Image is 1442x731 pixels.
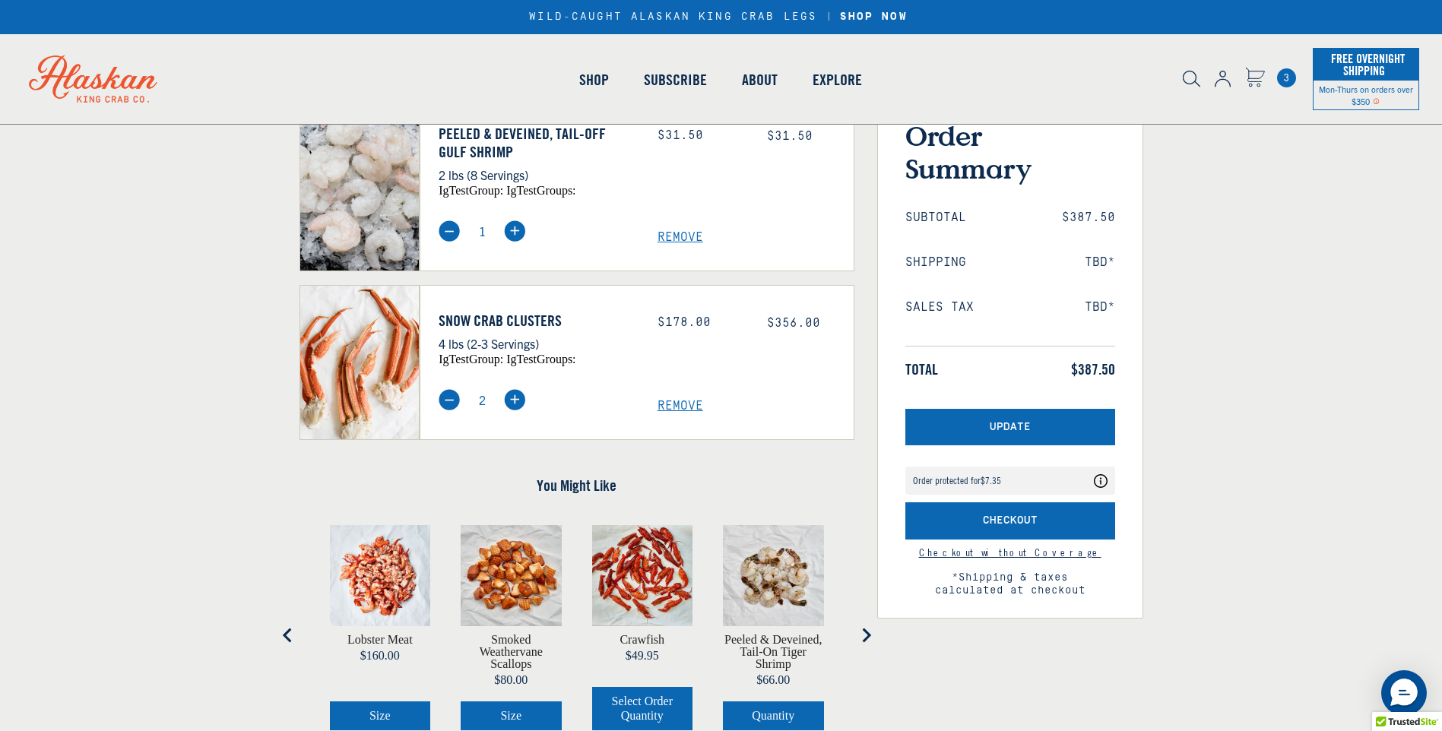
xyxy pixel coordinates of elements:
[506,184,575,197] span: igTestGroups:
[506,353,575,365] span: igTestGroups:
[905,409,1115,446] button: Update
[494,673,528,686] span: $80.00
[905,360,938,378] span: Total
[1327,47,1405,82] span: Free Overnight Shipping
[360,649,400,662] span: $160.00
[461,525,562,626] img: Smoked Weathervane Scallops
[905,119,1115,185] h3: Order Summary
[905,300,974,315] span: Sales Tax
[905,502,1115,540] button: Checkout with Shipping Protection included for an additional fee as listed above
[658,399,854,413] a: Remove
[723,525,824,626] img: raw tiger shrimp on butcher paper
[658,315,744,330] div: $178.00
[905,459,1115,502] div: route shipping protection selector element
[1245,68,1265,90] a: Cart
[1183,71,1200,87] img: search
[1319,84,1413,106] span: Mon-Thurs on orders over $350
[439,334,635,353] p: 4 lbs (2-3 Servings)
[835,11,913,24] a: SHOP NOW
[1381,670,1427,716] div: Messenger Dummy Widget
[767,316,820,330] span: $356.00
[1373,96,1380,106] span: Shipping Notice Icon
[347,634,413,646] a: View Lobster Meat
[299,476,854,495] h4: You Might Like
[1277,68,1296,87] span: 3
[330,525,431,626] img: Pre-cooked, prepared lobster meat on butcher paper
[724,36,795,123] a: About
[795,36,879,123] a: Explore
[990,421,1031,434] span: Update
[439,353,503,365] span: igTestGroup:
[840,11,908,23] strong: SHOP NOW
[620,634,664,646] a: View Crawfish
[919,546,1101,559] a: Continue to checkout without Shipping Protection
[1277,68,1296,87] a: Cart
[905,558,1115,597] span: *Shipping & taxes calculated at checkout
[905,467,1115,495] div: Coverage Options
[592,525,693,626] img: Crawfish
[8,34,179,124] img: Alaskan King Crab Co. logo
[1062,210,1115,225] span: $387.50
[562,36,626,123] a: Shop
[439,165,635,185] p: 2 lbs (8 Servings)
[913,476,1001,486] div: Order protected for $7.35
[504,220,525,242] img: plus
[905,210,966,225] span: Subtotal
[767,129,813,143] span: $31.50
[626,649,659,662] span: $49.95
[300,286,420,439] img: Snow Crab Clusters - 4 lbs (2-3 Servings)
[461,701,562,730] button: Select Smoked Weathervane Scallops size
[1071,360,1115,378] span: $387.50
[369,709,391,722] span: Size
[1215,71,1231,87] img: account
[439,389,460,410] img: minus
[330,701,431,730] button: Select Lobster Meat size
[723,634,824,670] a: View Peeled & Deveined, Tail-On Tiger Shrimp
[529,11,912,24] div: WILD-CAUGHT ALASKAN KING CRAB LEGS |
[756,673,790,686] span: $66.00
[592,687,693,730] button: Select Crawfish select order quantity
[658,230,854,245] a: Remove
[723,701,824,730] button: Select Peeled & Deveined, Tail-On Tiger Shrimp quantity
[439,220,460,242] img: minus
[851,620,881,650] button: Next slide
[752,709,794,722] span: Quantity
[439,125,635,161] a: Peeled & Deveined, Tail-Off Gulf Shrimp
[626,36,724,123] a: Subscribe
[300,99,420,271] img: Peeled & Deveined, Tail-Off Gulf Shrimp - 2 lbs (8 Servings)
[439,312,635,330] a: Snow Crab Clusters
[658,128,744,143] div: $31.50
[905,255,966,270] span: Shipping
[439,184,503,197] span: igTestGroup:
[504,389,525,410] img: plus
[983,514,1038,527] span: Checkout
[612,695,673,721] span: Select Order Quantity
[273,620,303,650] button: Go to last slide
[461,634,562,670] a: View Smoked Weathervane Scallops
[500,709,521,722] span: Size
